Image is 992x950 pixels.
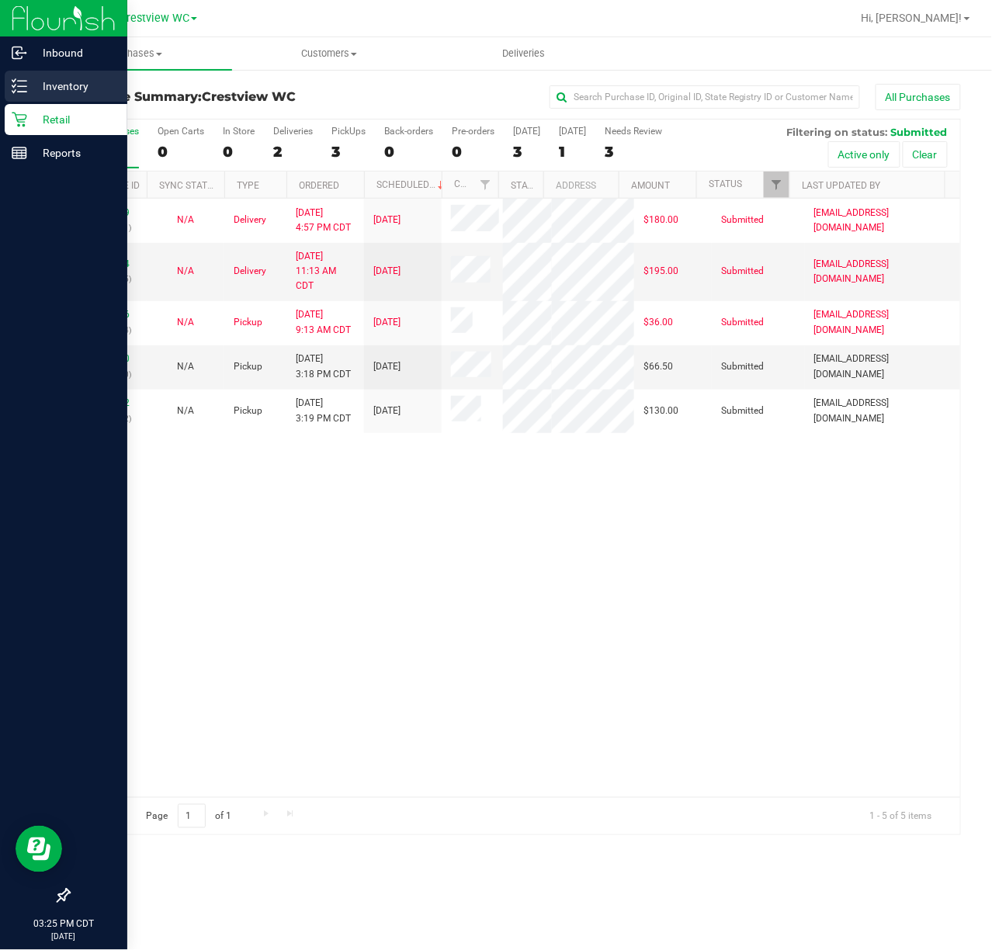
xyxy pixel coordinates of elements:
[373,404,401,418] span: [DATE]
[177,265,194,276] span: Not Applicable
[513,126,540,137] div: [DATE]
[223,126,255,137] div: In Store
[296,206,351,235] span: [DATE] 4:57 PM CDT
[177,359,194,374] button: N/A
[12,112,27,127] inline-svg: Retail
[814,206,951,235] span: [EMAIL_ADDRESS][DOMAIN_NAME]
[37,47,232,61] span: Purchases
[473,172,498,198] a: Filter
[202,89,296,104] span: Crestview WC
[511,180,592,191] a: State Registry ID
[373,315,401,330] span: [DATE]
[814,307,951,337] span: [EMAIL_ADDRESS][DOMAIN_NAME]
[721,264,765,279] span: Submitted
[643,404,678,418] span: $130.00
[643,315,673,330] span: $36.00
[234,315,262,330] span: Pickup
[296,352,351,381] span: [DATE] 3:18 PM CDT
[12,45,27,61] inline-svg: Inbound
[133,804,245,828] span: Page of 1
[12,78,27,94] inline-svg: Inventory
[481,47,566,61] span: Deliveries
[177,317,194,328] span: Not Applicable
[643,213,678,227] span: $180.00
[891,126,948,138] span: Submitted
[158,126,204,137] div: Open Carts
[550,85,860,109] input: Search Purchase ID, Original ID, State Registry ID or Customer Name...
[643,264,678,279] span: $195.00
[7,931,120,943] p: [DATE]
[27,43,120,62] p: Inbound
[384,126,433,137] div: Back-orders
[37,37,232,70] a: Purchases
[814,257,951,286] span: [EMAIL_ADDRESS][DOMAIN_NAME]
[233,47,426,61] span: Customers
[273,126,313,137] div: Deliveries
[721,404,765,418] span: Submitted
[559,143,586,161] div: 1
[12,145,27,161] inline-svg: Reports
[177,315,194,330] button: N/A
[828,141,900,168] button: Active only
[177,361,194,372] span: Not Applicable
[376,179,447,190] a: Scheduled
[384,143,433,161] div: 0
[373,359,401,374] span: [DATE]
[858,804,945,827] span: 1 - 5 of 5 items
[234,264,266,279] span: Delivery
[787,126,888,138] span: Filtering on status:
[559,126,586,137] div: [DATE]
[223,143,255,161] div: 0
[643,359,673,374] span: $66.50
[814,352,951,381] span: [EMAIL_ADDRESS][DOMAIN_NAME]
[331,143,366,161] div: 3
[331,126,366,137] div: PickUps
[721,315,765,330] span: Submitted
[273,143,313,161] div: 2
[232,37,427,70] a: Customers
[605,143,662,161] div: 3
[631,180,670,191] a: Amount
[27,110,120,129] p: Retail
[177,404,194,418] button: N/A
[16,826,62,872] iframe: Resource center
[27,144,120,162] p: Reports
[296,307,351,337] span: [DATE] 9:13 AM CDT
[234,404,262,418] span: Pickup
[159,180,219,191] a: Sync Status
[454,179,502,189] a: Customer
[296,396,351,425] span: [DATE] 3:19 PM CDT
[177,405,194,416] span: Not Applicable
[234,213,266,227] span: Delivery
[802,180,880,191] a: Last Updated By
[158,143,204,161] div: 0
[721,359,765,374] span: Submitted
[513,143,540,161] div: 3
[177,214,194,225] span: Not Applicable
[7,917,120,931] p: 03:25 PM CDT
[764,172,789,198] a: Filter
[178,804,206,828] input: 1
[237,180,259,191] a: Type
[426,37,621,70] a: Deliveries
[814,396,951,425] span: [EMAIL_ADDRESS][DOMAIN_NAME]
[68,90,366,104] h3: Purchase Summary:
[721,213,765,227] span: Submitted
[452,143,494,161] div: 0
[177,264,194,279] button: N/A
[296,249,355,294] span: [DATE] 11:13 AM CDT
[27,77,120,95] p: Inventory
[543,172,619,199] th: Address
[373,213,401,227] span: [DATE]
[120,12,189,25] span: Crestview WC
[903,141,948,168] button: Clear
[299,180,339,191] a: Ordered
[862,12,963,24] span: Hi, [PERSON_NAME]!
[709,179,742,189] a: Status
[605,126,662,137] div: Needs Review
[234,359,262,374] span: Pickup
[373,264,401,279] span: [DATE]
[452,126,494,137] div: Pre-orders
[876,84,961,110] button: All Purchases
[177,213,194,227] button: N/A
